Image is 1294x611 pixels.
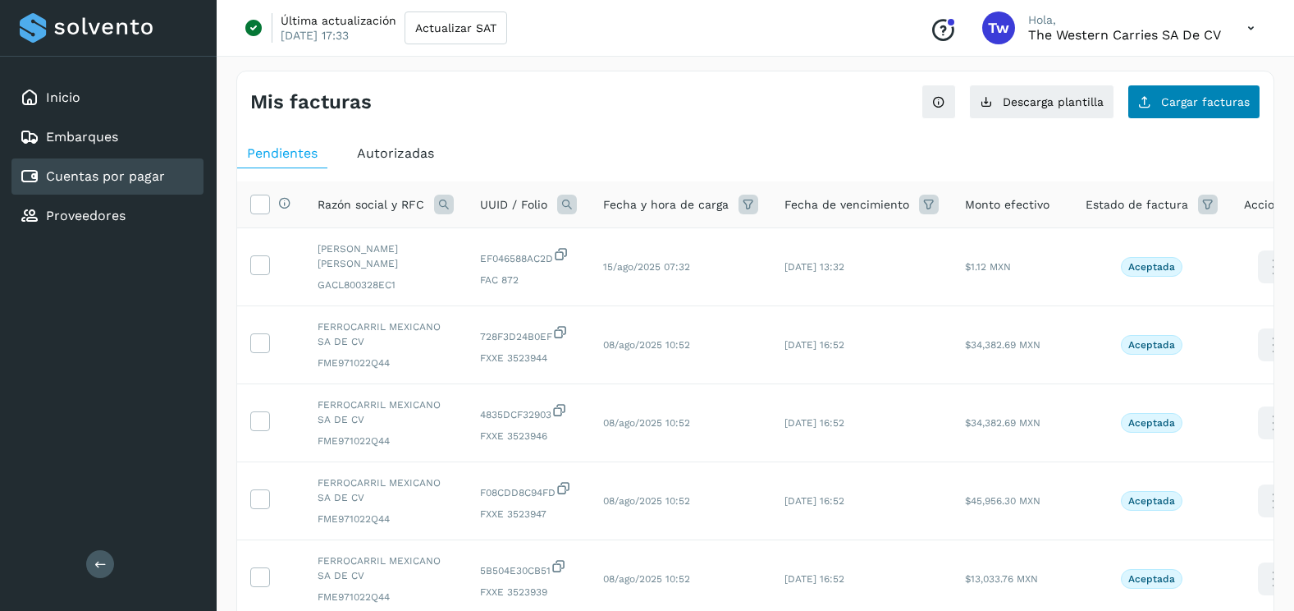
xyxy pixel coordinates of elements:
span: FERROCARRIL MEXICANO SA DE CV [318,554,454,583]
span: $45,956.30 MXN [965,495,1040,507]
span: Fecha y hora de carga [603,196,729,214]
span: FXXE 3523947 [480,507,577,521]
span: 5B504E30CB51 [480,558,577,578]
span: [PERSON_NAME] [PERSON_NAME] [318,241,454,271]
span: FERROCARRIL MEXICANO SA DE CV [318,397,454,427]
button: Descarga plantilla [969,85,1114,119]
span: 4835DCF32903 [480,402,577,422]
a: Inicio [46,90,80,105]
p: [DATE] 17:33 [281,28,349,43]
span: FXXE 3523944 [480,351,577,365]
span: [DATE] 16:52 [784,495,844,507]
p: Hola, [1028,13,1221,27]
span: FME971022Q44 [318,356,454,370]
span: $34,382.69 MXN [965,417,1040,429]
span: $34,382.69 MXN [965,339,1040,351]
a: Proveedores [46,208,126,223]
span: 15/ago/2025 07:32 [603,261,690,273]
span: FXXE 3523939 [480,585,577,600]
span: 728F3D24B0EF [480,324,577,344]
span: UUID / Folio [480,196,547,214]
span: Estado de factura [1086,196,1188,214]
p: Aceptada [1128,417,1175,429]
span: FAC 872 [480,273,577,287]
span: 08/ago/2025 10:52 [603,417,690,429]
p: Aceptada [1128,573,1175,585]
span: FXXE 3523946 [480,429,577,443]
div: Cuentas por pagar [11,158,203,195]
div: Embarques [11,119,203,155]
button: Cargar facturas [1127,85,1260,119]
p: Aceptada [1128,495,1175,507]
span: Pendientes [247,145,318,161]
span: $13,033.76 MXN [965,573,1038,585]
button: Actualizar SAT [405,11,507,44]
span: $1.12 MXN [965,261,1011,273]
span: GACL800328EC1 [318,278,454,292]
p: The western carries SA de CV [1028,27,1221,43]
span: Cargar facturas [1161,96,1250,108]
span: Descarga plantilla [1003,96,1104,108]
a: Embarques [46,129,118,145]
span: EF046588AC2D [480,246,577,266]
span: Monto efectivo [965,196,1049,214]
p: Aceptada [1128,261,1175,273]
p: Aceptada [1128,339,1175,351]
span: Razón social y RFC [318,196,424,214]
span: [DATE] 16:52 [784,339,844,351]
span: [DATE] 13:32 [784,261,844,273]
a: Cuentas por pagar [46,168,165,184]
span: F08CDD8C94FD [480,480,577,500]
span: 08/ago/2025 10:52 [603,495,690,507]
span: FERROCARRIL MEXICANO SA DE CV [318,475,454,505]
span: Fecha de vencimiento [784,196,909,214]
span: 08/ago/2025 10:52 [603,573,690,585]
span: Autorizadas [357,145,434,161]
span: FERROCARRIL MEXICANO SA DE CV [318,319,454,349]
span: Actualizar SAT [415,22,496,34]
div: Proveedores [11,198,203,234]
span: FME971022Q44 [318,590,454,604]
span: [DATE] 16:52 [784,417,844,429]
span: FME971022Q44 [318,434,454,448]
div: Inicio [11,80,203,116]
span: Acciones [1244,196,1294,214]
h4: Mis facturas [250,90,372,114]
span: 08/ago/2025 10:52 [603,339,690,351]
span: FME971022Q44 [318,512,454,526]
p: Última actualización [281,13,396,28]
span: [DATE] 16:52 [784,573,844,585]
